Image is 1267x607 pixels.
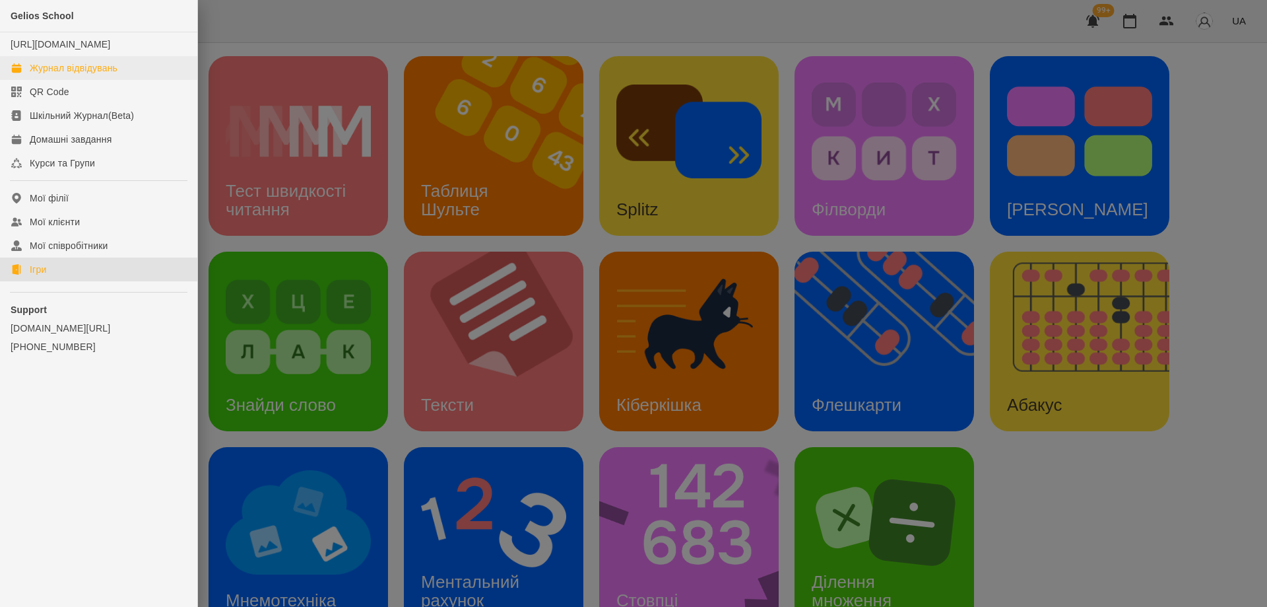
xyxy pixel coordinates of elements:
div: Домашні завдання [30,133,112,146]
div: Мої співробітники [30,239,108,252]
div: Мої клієнти [30,215,80,229]
div: Мої філії [30,192,69,205]
div: QR Code [30,85,69,98]
div: Курси та Групи [30,157,95,170]
a: [URL][DOMAIN_NAME] [11,39,110,50]
div: Ігри [30,263,46,276]
div: Журнал відвідувань [30,61,117,75]
a: [PHONE_NUMBER] [11,340,187,353]
p: Support [11,303,187,316]
a: [DOMAIN_NAME][URL] [11,322,187,335]
span: Gelios School [11,11,74,21]
div: Шкільний Журнал(Beta) [30,109,134,122]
